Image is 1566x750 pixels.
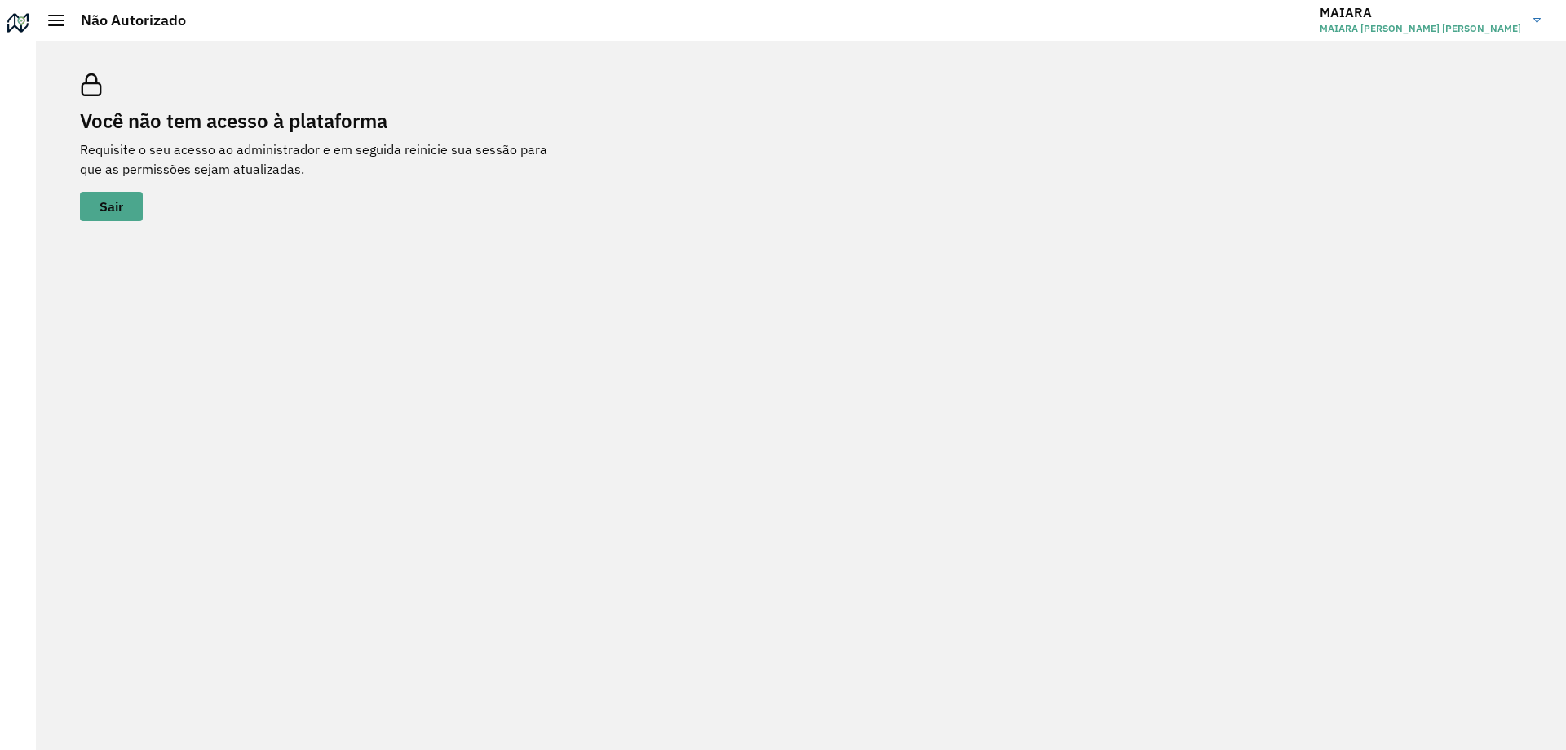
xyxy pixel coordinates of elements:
[64,11,186,29] h2: Não Autorizado
[80,192,143,221] button: button
[100,200,123,213] span: Sair
[80,109,569,133] h2: Você não tem acesso à plataforma
[1320,5,1521,20] h3: MAIARA
[1320,21,1521,36] span: MAIARA [PERSON_NAME] [PERSON_NAME]
[80,140,569,179] p: Requisite o seu acesso ao administrador e em seguida reinicie sua sessão para que as permissões s...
